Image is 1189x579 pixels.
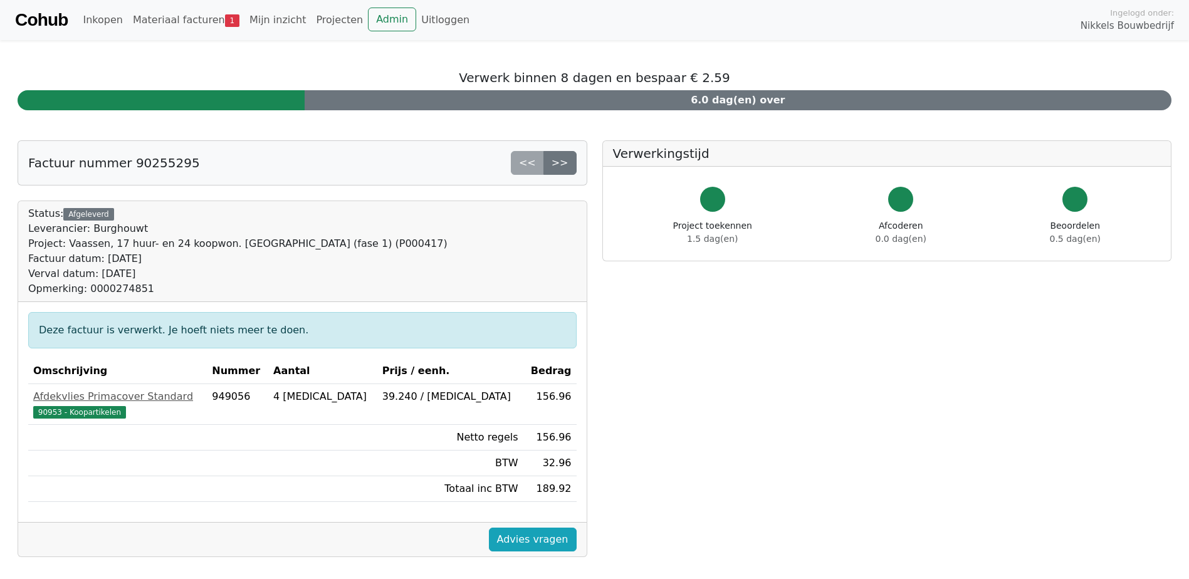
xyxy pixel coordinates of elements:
[207,358,268,384] th: Nummer
[273,389,372,404] div: 4 [MEDICAL_DATA]
[523,425,577,451] td: 156.96
[687,234,738,244] span: 1.5 dag(en)
[876,234,926,244] span: 0.0 dag(en)
[63,208,113,221] div: Afgeleverd
[876,219,926,246] div: Afcoderen
[33,406,126,419] span: 90953 - Koopartikelen
[673,219,752,246] div: Project toekennen
[28,312,577,348] div: Deze factuur is verwerkt. Je hoeft niets meer te doen.
[28,251,448,266] div: Factuur datum: [DATE]
[1081,19,1174,33] span: Nikkels Bouwbedrijf
[523,451,577,476] td: 32.96
[128,8,244,33] a: Materiaal facturen1
[1050,219,1101,246] div: Beoordelen
[28,236,448,251] div: Project: Vaassen, 17 huur- en 24 koopwon. [GEOGRAPHIC_DATA] (fase 1) (P000417)
[523,384,577,425] td: 156.96
[28,266,448,281] div: Verval datum: [DATE]
[244,8,312,33] a: Mijn inzicht
[377,476,523,502] td: Totaal inc BTW
[613,146,1161,161] h5: Verwerkingstijd
[33,389,202,404] div: Afdekvlies Primacover Standard
[416,8,474,33] a: Uitloggen
[1050,234,1101,244] span: 0.5 dag(en)
[368,8,416,31] a: Admin
[377,451,523,476] td: BTW
[15,5,68,35] a: Cohub
[33,389,202,419] a: Afdekvlies Primacover Standard90953 - Koopartikelen
[377,425,523,451] td: Netto regels
[523,476,577,502] td: 189.92
[28,221,448,236] div: Leverancier: Burghouwt
[78,8,127,33] a: Inkopen
[523,358,577,384] th: Bedrag
[1110,7,1174,19] span: Ingelogd onder:
[18,70,1171,85] h5: Verwerk binnen 8 dagen en bespaar € 2.59
[268,358,377,384] th: Aantal
[311,8,368,33] a: Projecten
[377,358,523,384] th: Prijs / eenh.
[28,155,200,170] h5: Factuur nummer 90255295
[207,384,268,425] td: 949056
[225,14,239,27] span: 1
[28,358,207,384] th: Omschrijving
[489,528,577,551] a: Advies vragen
[305,90,1171,110] div: 6.0 dag(en) over
[28,206,448,296] div: Status:
[382,389,518,404] div: 39.240 / [MEDICAL_DATA]
[543,151,577,175] a: >>
[28,281,448,296] div: Opmerking: 0000274851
